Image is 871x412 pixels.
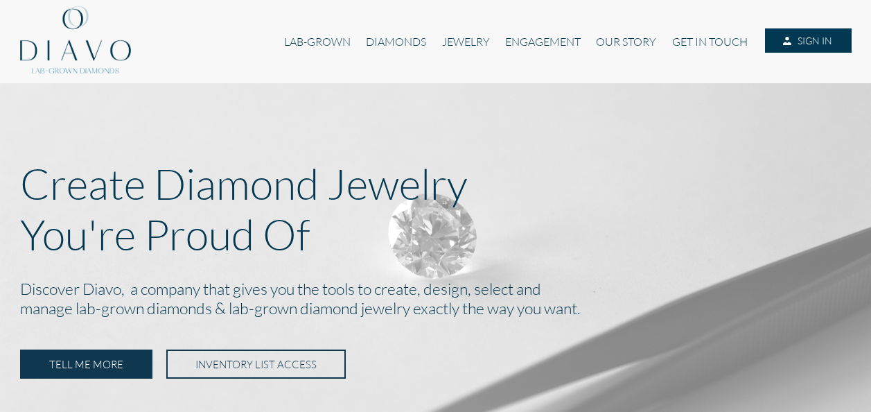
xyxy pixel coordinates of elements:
[358,28,434,55] a: DIAMONDS
[765,28,851,53] a: SIGN IN
[498,28,588,55] a: ENGAGEMENT
[588,28,664,55] a: OUR STORY
[166,350,346,379] a: INVENTORY LIST ACCESS
[20,276,852,323] h2: Discover Diavo, a company that gives you the tools to create, design, select and manage lab-grown...
[20,350,152,379] a: TELL ME MORE
[276,28,358,55] a: LAB-GROWN
[665,28,755,55] a: GET IN TOUCH
[434,28,497,55] a: JEWELRY
[20,158,852,259] p: Create Diamond Jewelry You're Proud Of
